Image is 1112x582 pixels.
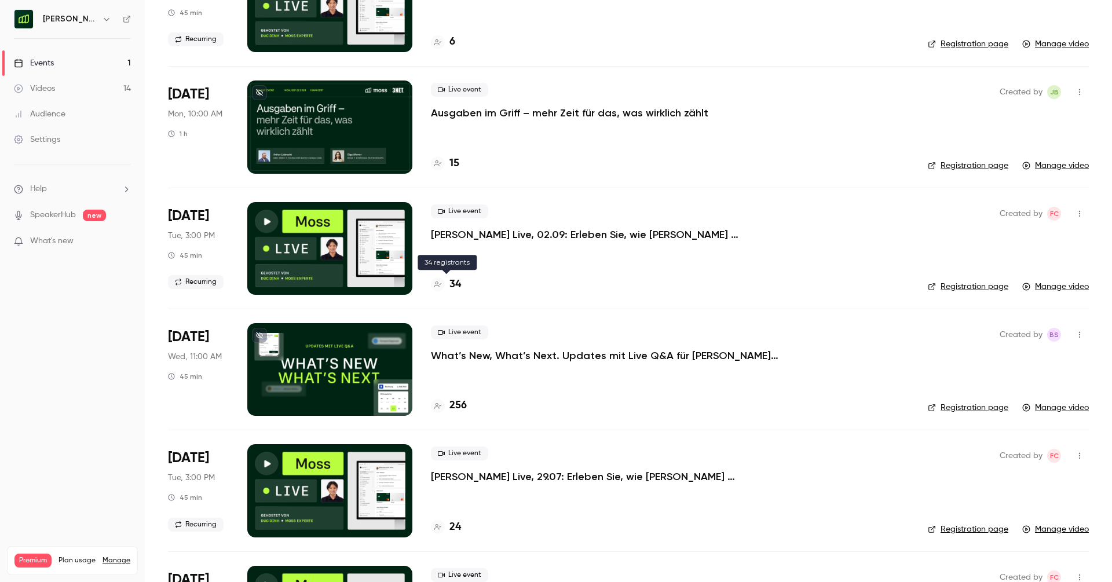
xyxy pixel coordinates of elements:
span: Plan usage [58,556,96,565]
img: Moss (DE) [14,10,33,28]
div: Sep 2 Tue, 3:00 PM (Europe/Berlin) [168,202,229,295]
span: Recurring [168,275,224,289]
span: Live event [431,446,488,460]
span: Wed, 11:00 AM [168,351,222,363]
span: [DATE] [168,207,209,225]
span: Recurring [168,32,224,46]
span: [DATE] [168,85,209,104]
a: Registration page [928,281,1008,292]
a: Manage video [1022,524,1089,535]
a: 34 [431,277,461,292]
div: Jul 30 Wed, 11:00 AM (Europe/Berlin) [168,323,229,416]
span: What's new [30,235,74,247]
div: 45 min [168,372,202,381]
a: SpeakerHub [30,209,76,221]
span: FC [1050,449,1059,463]
span: Tue, 3:00 PM [168,230,215,241]
a: Registration page [928,524,1008,535]
span: JB [1050,85,1059,99]
span: Ben Smith [1047,328,1061,342]
a: Manage video [1022,38,1089,50]
span: Created by [1000,85,1042,99]
div: Sep 22 Mon, 10:00 AM (Europe/Berlin) [168,80,229,173]
span: [DATE] [168,449,209,467]
span: FC [1050,207,1059,221]
h6: [PERSON_NAME] ([GEOGRAPHIC_DATA]) [43,13,97,25]
a: Manage [103,556,130,565]
a: Registration page [928,38,1008,50]
span: Jara Bockx [1047,85,1061,99]
a: Ausgaben im Griff – mehr Zeit für das, was wirklich zählt [431,106,708,120]
span: Premium [14,554,52,568]
span: Created by [1000,449,1042,463]
span: Live event [431,325,488,339]
span: BS [1049,328,1059,342]
span: Felicity Cator [1047,207,1061,221]
h4: 34 [449,277,461,292]
div: Jul 29 Tue, 3:00 PM (Europe/Berlin) [168,444,229,537]
div: Settings [14,134,60,145]
span: new [83,210,106,221]
li: help-dropdown-opener [14,183,131,195]
a: 24 [431,519,461,535]
a: Manage video [1022,402,1089,413]
a: Registration page [928,402,1008,413]
a: 15 [431,156,459,171]
h4: 15 [449,156,459,171]
a: [PERSON_NAME] Live, 02.09: Erleben Sie, wie [PERSON_NAME] Ausgabenmanagement automatisiert [431,228,778,241]
span: Mon, 10:00 AM [168,108,222,120]
a: [PERSON_NAME] Live, 29.07: Erleben Sie, wie [PERSON_NAME] Ausgabenmanagement automatisiert [431,470,778,484]
div: Events [14,57,54,69]
span: Felicity Cator [1047,449,1061,463]
a: Manage video [1022,160,1089,171]
span: Help [30,183,47,195]
div: 1 h [168,129,188,138]
a: Manage video [1022,281,1089,292]
a: 256 [431,398,467,413]
div: Audience [14,108,65,120]
span: [DATE] [168,328,209,346]
a: 6 [431,34,455,50]
span: Live event [431,568,488,582]
div: 45 min [168,493,202,502]
a: Registration page [928,160,1008,171]
a: What’s New, What’s Next. Updates mit Live Q&A für [PERSON_NAME] Kunden. [431,349,778,363]
span: Live event [431,204,488,218]
span: Live event [431,83,488,97]
h4: 24 [449,519,461,535]
span: Created by [1000,207,1042,221]
div: Videos [14,83,55,94]
h4: 256 [449,398,467,413]
h4: 6 [449,34,455,50]
iframe: Noticeable Trigger [117,236,131,247]
span: Created by [1000,328,1042,342]
div: 45 min [168,251,202,260]
span: Tue, 3:00 PM [168,472,215,484]
div: 45 min [168,8,202,17]
span: Recurring [168,518,224,532]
